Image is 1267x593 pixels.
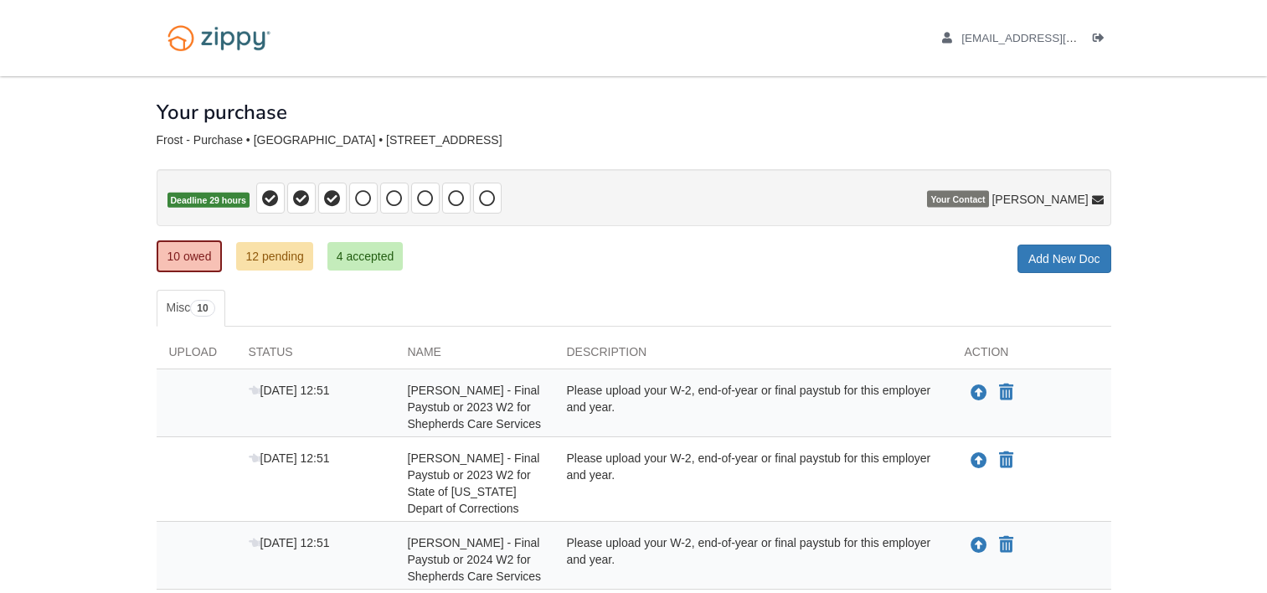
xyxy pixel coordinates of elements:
[961,32,1153,44] span: mrs.frost829@gmail.com
[997,451,1015,471] button: Declare Aundrea Frost - Final Paystub or 2023 W2 for State of Michigan Depart of Corrections not ...
[969,382,989,404] button: Upload Aundrea Frost - Final Paystub or 2023 W2 for Shepherds Care Services
[408,536,542,583] span: [PERSON_NAME] - Final Paystub or 2024 W2 for Shepherds Care Services
[236,343,395,369] div: Status
[969,534,989,556] button: Upload Aundrea Frost - Final Paystub or 2024 W2 for Shepherds Care Services
[1017,245,1111,273] a: Add New Doc
[249,536,330,549] span: [DATE] 12:51
[190,300,214,317] span: 10
[249,384,330,397] span: [DATE] 12:51
[942,32,1154,49] a: edit profile
[927,191,988,208] span: Your Contact
[157,17,281,59] img: Logo
[554,382,952,432] div: Please upload your W-2, end-of-year or final paystub for this employer and year.
[991,191,1088,208] span: [PERSON_NAME]
[236,242,312,271] a: 12 pending
[952,343,1111,369] div: Action
[969,450,989,472] button: Upload Aundrea Frost - Final Paystub or 2023 W2 for State of Michigan Depart of Corrections
[554,534,952,585] div: Please upload your W-2, end-of-year or final paystub for this employer and year.
[157,240,223,272] a: 10 owed
[157,133,1111,147] div: Frost - Purchase • [GEOGRAPHIC_DATA] • [STREET_ADDRESS]
[249,451,330,465] span: [DATE] 12:51
[554,450,952,517] div: Please upload your W-2, end-of-year or final paystub for this employer and year.
[167,193,250,209] span: Deadline 29 hours
[395,343,554,369] div: Name
[554,343,952,369] div: Description
[408,384,542,431] span: [PERSON_NAME] - Final Paystub or 2023 W2 for Shepherds Care Services
[157,290,225,327] a: Misc
[157,101,287,123] h1: Your purchase
[997,383,1015,403] button: Declare Aundrea Frost - Final Paystub or 2023 W2 for Shepherds Care Services not applicable
[1093,32,1111,49] a: Log out
[157,343,236,369] div: Upload
[997,535,1015,555] button: Declare Aundrea Frost - Final Paystub or 2024 W2 for Shepherds Care Services not applicable
[408,451,540,515] span: [PERSON_NAME] - Final Paystub or 2023 W2 for State of [US_STATE] Depart of Corrections
[327,242,404,271] a: 4 accepted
